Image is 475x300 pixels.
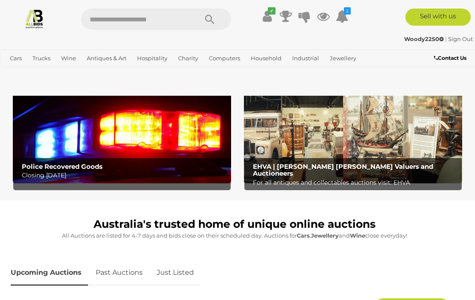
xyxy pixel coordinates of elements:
a: Jewellery [326,51,360,65]
strong: Wine [350,232,365,239]
img: Police Recovered Goods [13,87,231,183]
a: Just Listed [150,260,200,285]
button: Search [188,9,231,30]
a: ✔ [261,9,273,24]
a: Sports [33,65,58,79]
a: Sign Out [448,35,473,42]
i: ✔ [268,7,276,15]
a: Police Recovered Goods Police Recovered Goods Closing [DATE] [13,87,231,183]
b: Contact Us [434,55,466,61]
a: Office [6,65,29,79]
img: Allbids.com.au [24,9,44,29]
i: 2 [344,7,351,15]
b: EHVA | [PERSON_NAME] [PERSON_NAME] Valuers and Auctioneers [253,162,433,178]
a: Past Auctions [89,260,149,285]
strong: Jewellery [311,232,339,239]
a: EHVA | Evans Hastings Valuers and Auctioneers EHVA | [PERSON_NAME] [PERSON_NAME] Valuers and Auct... [244,87,462,183]
a: Antiques & Art [83,51,130,65]
p: Closing [DATE] [22,170,226,181]
a: Upcoming Auctions [11,260,88,285]
a: Trucks [29,51,54,65]
a: Contact Us [434,53,469,63]
a: Industrial [289,51,323,65]
h1: Australia's trusted home of unique online auctions [11,218,458,230]
strong: Woody2250 [404,35,444,42]
img: EHVA | Evans Hastings Valuers and Auctioneers [244,87,462,183]
a: Hospitality [134,51,171,65]
a: Wine [58,51,79,65]
a: Computers [205,51,243,65]
a: Sell with us [405,9,471,26]
a: Woody2250 [404,35,445,42]
p: All Auctions are listed for 4-7 days and bids close on their scheduled day. Auctions for , and cl... [11,231,458,241]
strong: Cars [297,232,310,239]
a: [GEOGRAPHIC_DATA] [62,65,129,79]
a: Cars [6,51,25,65]
span: | [445,35,447,42]
a: Household [247,51,285,65]
b: Police Recovered Goods [22,162,103,171]
a: 2 [336,9,349,24]
p: For all antiques and collectables auctions visit: EHVA [253,177,457,188]
a: Charity [175,51,202,65]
